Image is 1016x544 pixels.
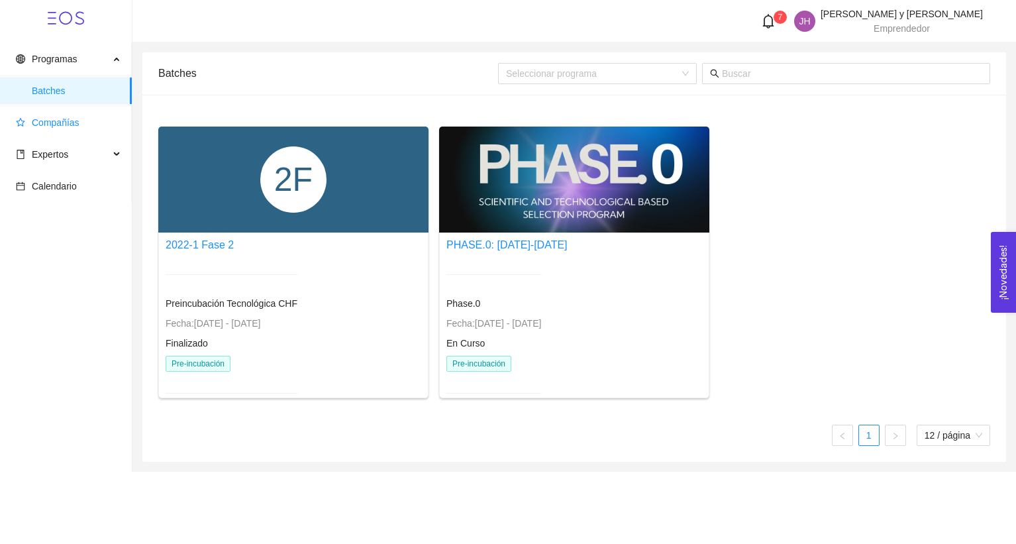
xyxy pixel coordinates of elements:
span: Phase.0 [446,298,480,309]
a: 2022-1 Fase 2 [166,239,234,250]
div: 2F [260,146,327,213]
span: global [16,54,25,64]
span: Emprendedor [874,23,930,34]
button: right [885,425,906,446]
span: calendar [16,182,25,191]
sup: 7 [774,11,787,24]
span: Fecha: [DATE] - [DATE] [166,318,260,329]
span: 7 [778,13,783,22]
span: right [891,432,899,440]
a: 1 [859,425,879,445]
button: Open Feedback Widget [991,232,1016,313]
input: Buscar [722,66,982,81]
span: bell [761,14,776,28]
span: JH [799,11,810,32]
span: Fecha: [DATE] - [DATE] [446,318,541,329]
span: search [710,69,719,78]
li: Página siguiente [885,425,906,446]
span: left [838,432,846,440]
span: [PERSON_NAME] y [PERSON_NAME] [821,9,983,19]
span: Calendario [32,181,77,191]
span: Expertos [32,149,68,160]
span: book [16,150,25,159]
li: Página anterior [832,425,853,446]
span: Batches [32,78,121,104]
li: 1 [858,425,880,446]
span: Pre-incubación [446,356,511,372]
span: Pre-incubación [166,356,230,372]
span: star [16,118,25,127]
span: Preincubación Tecnológica CHF [166,298,297,309]
div: tamaño de página [917,425,990,446]
span: Programas [32,54,77,64]
button: left [832,425,853,446]
a: PHASE.0: [DATE]-[DATE] [446,239,568,250]
span: Compañías [32,117,79,128]
span: En Curso [446,338,485,349]
span: 12 / página [925,425,982,445]
span: Finalizado [166,338,208,349]
div: Batches [158,54,498,92]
